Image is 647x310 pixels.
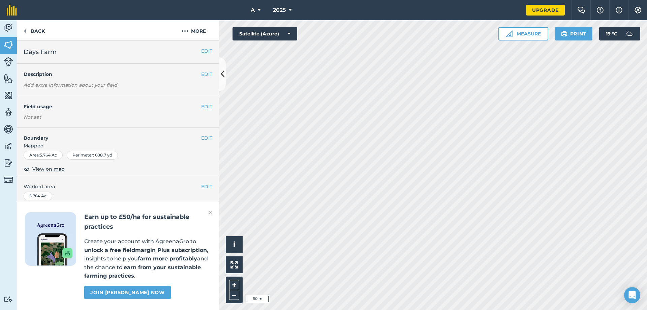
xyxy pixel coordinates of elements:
[84,286,171,299] a: Join [PERSON_NAME] now
[4,107,13,117] img: svg+xml;base64,PD94bWwgdmVyc2lvbj0iMS4wIiBlbmNvZGluZz0idXRmLTgiPz4KPCEtLSBHZW5lcmF0b3I6IEFkb2JlIE...
[24,27,27,35] img: svg+xml;base64,PHN2ZyB4bWxucz0iaHR0cDovL3d3dy53My5vcmcvMjAwMC9zdmciIHdpZHRoPSI5IiBoZWlnaHQ9IjI0Ii...
[168,20,219,40] button: More
[24,114,212,120] div: Not set
[555,27,593,40] button: Print
[24,192,52,200] div: 5.764 Ac
[230,261,238,269] img: Four arrows, one pointing top left, one top right, one bottom right and the last bottom left
[201,183,212,190] button: EDIT
[24,151,63,160] div: Area : 5.764 Ac
[4,74,13,84] img: svg+xml;base64,PHN2ZyB4bWxucz0iaHR0cDovL3d3dy53My5vcmcvMjAwMC9zdmciIHdpZHRoPSI1NiIgaGVpZ2h0PSI2MC...
[24,103,201,110] h4: Field usage
[24,165,65,173] button: View on map
[4,23,13,33] img: svg+xml;base64,PD94bWwgdmVyc2lvbj0iMS4wIiBlbmNvZGluZz0idXRmLTgiPz4KPCEtLSBHZW5lcmF0b3I6IEFkb2JlIE...
[24,71,212,78] h4: Description
[24,82,117,88] em: Add extra information about your field
[201,134,212,142] button: EDIT
[201,47,212,55] button: EDIT
[32,165,65,173] span: View on map
[4,124,13,134] img: svg+xml;base64,PD94bWwgdmVyc2lvbj0iMS4wIiBlbmNvZGluZz0idXRmLTgiPz4KPCEtLSBHZW5lcmF0b3I6IEFkb2JlIE...
[4,90,13,101] img: svg+xml;base64,PHN2ZyB4bWxucz0iaHR0cDovL3d3dy53My5vcmcvMjAwMC9zdmciIHdpZHRoPSI1NiIgaGVpZ2h0PSI2MC...
[201,103,212,110] button: EDIT
[17,20,52,40] a: Back
[506,30,513,37] img: Ruler icon
[229,280,239,290] button: +
[624,287,640,303] div: Open Intercom Messenger
[634,7,642,13] img: A cog icon
[201,71,212,78] button: EDIT
[599,27,640,40] button: 19 °C
[229,290,239,300] button: –
[4,158,13,168] img: svg+xml;base64,PD94bWwgdmVyc2lvbj0iMS4wIiBlbmNvZGluZz0idXRmLTgiPz4KPCEtLSBHZW5lcmF0b3I6IEFkb2JlIE...
[623,27,636,40] img: svg+xml;base64,PD94bWwgdmVyc2lvbj0iMS4wIiBlbmNvZGluZz0idXRmLTgiPz4KPCEtLSBHZW5lcmF0b3I6IEFkb2JlIE...
[4,175,13,185] img: svg+xml;base64,PD94bWwgdmVyc2lvbj0iMS4wIiBlbmNvZGluZz0idXRmLTgiPz4KPCEtLSBHZW5lcmF0b3I6IEFkb2JlIE...
[498,27,548,40] button: Measure
[233,27,297,40] button: Satellite (Azure)
[84,237,211,280] p: Create your account with AgreenaGro to , insights to help you and the chance to .
[577,7,585,13] img: Two speech bubbles overlapping with the left bubble in the forefront
[67,151,118,160] div: Perimeter : 688.7 yd
[37,233,72,265] img: Screenshot of the Gro app
[596,7,604,13] img: A question mark icon
[17,142,219,149] span: Mapped
[17,128,201,142] h4: Boundary
[24,47,57,57] span: Days Farm
[4,40,13,50] img: svg+xml;base64,PHN2ZyB4bWxucz0iaHR0cDovL3d3dy53My5vcmcvMjAwMC9zdmciIHdpZHRoPSI1NiIgaGVpZ2h0PSI2MC...
[84,212,211,232] h2: Earn up to £50/ha for sustainable practices
[233,240,235,249] span: i
[226,236,243,253] button: i
[251,6,255,14] span: A
[84,264,201,279] strong: earn from your sustainable farming practices
[84,247,207,253] strong: unlock a free fieldmargin Plus subscription
[182,27,188,35] img: svg+xml;base64,PHN2ZyB4bWxucz0iaHR0cDovL3d3dy53My5vcmcvMjAwMC9zdmciIHdpZHRoPSIyMCIgaGVpZ2h0PSIyNC...
[24,183,212,190] span: Worked area
[4,296,13,303] img: svg+xml;base64,PD94bWwgdmVyc2lvbj0iMS4wIiBlbmNvZGluZz0idXRmLTgiPz4KPCEtLSBHZW5lcmF0b3I6IEFkb2JlIE...
[4,141,13,151] img: svg+xml;base64,PD94bWwgdmVyc2lvbj0iMS4wIiBlbmNvZGluZz0idXRmLTgiPz4KPCEtLSBHZW5lcmF0b3I6IEFkb2JlIE...
[4,57,13,66] img: svg+xml;base64,PD94bWwgdmVyc2lvbj0iMS4wIiBlbmNvZGluZz0idXRmLTgiPz4KPCEtLSBHZW5lcmF0b3I6IEFkb2JlIE...
[138,255,197,262] strong: farm more profitably
[606,27,617,40] span: 19 ° C
[616,6,622,14] img: svg+xml;base64,PHN2ZyB4bWxucz0iaHR0cDovL3d3dy53My5vcmcvMjAwMC9zdmciIHdpZHRoPSIxNyIgaGVpZ2h0PSIxNy...
[208,208,212,217] img: svg+xml;base64,PHN2ZyB4bWxucz0iaHR0cDovL3d3dy53My5vcmcvMjAwMC9zdmciIHdpZHRoPSIyMiIgaGVpZ2h0PSIzMC...
[7,5,17,16] img: fieldmargin Logo
[526,5,565,16] a: Upgrade
[561,30,567,38] img: svg+xml;base64,PHN2ZyB4bWxucz0iaHR0cDovL3d3dy53My5vcmcvMjAwMC9zdmciIHdpZHRoPSIxOSIgaGVpZ2h0PSIyNC...
[273,6,286,14] span: 2025
[24,165,30,173] img: svg+xml;base64,PHN2ZyB4bWxucz0iaHR0cDovL3d3dy53My5vcmcvMjAwMC9zdmciIHdpZHRoPSIxOCIgaGVpZ2h0PSIyNC...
